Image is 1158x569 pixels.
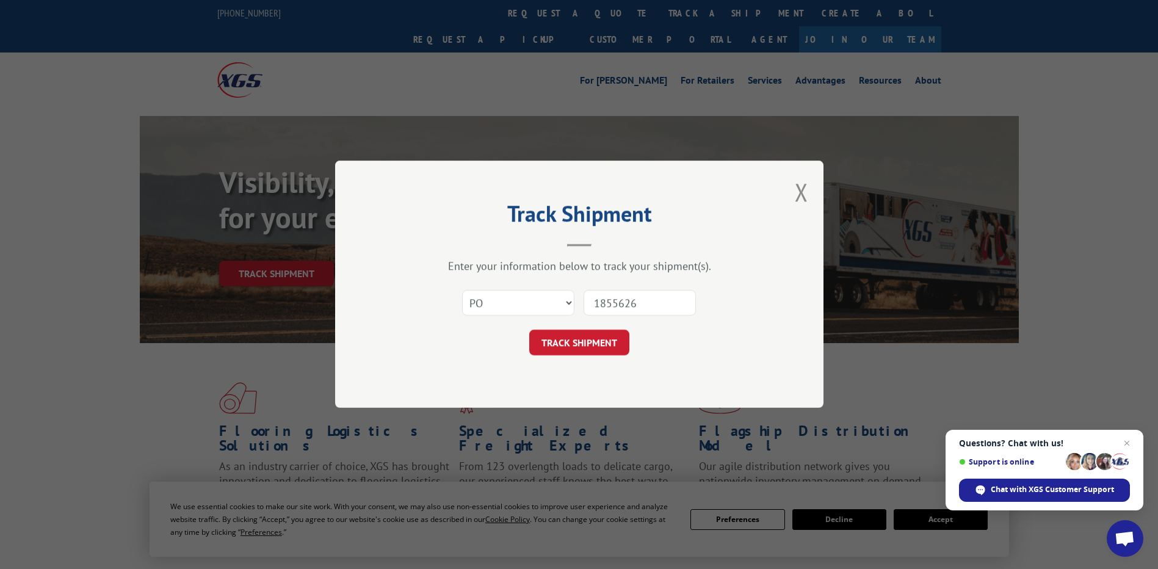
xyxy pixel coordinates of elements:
[959,479,1130,502] span: Chat with XGS Customer Support
[396,205,762,228] h2: Track Shipment
[959,438,1130,448] span: Questions? Chat with us!
[1107,520,1143,557] a: Open chat
[991,484,1114,495] span: Chat with XGS Customer Support
[396,259,762,274] div: Enter your information below to track your shipment(s).
[529,330,629,356] button: TRACK SHIPMENT
[959,457,1062,466] span: Support is online
[795,176,808,208] button: Close modal
[584,291,696,316] input: Number(s)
